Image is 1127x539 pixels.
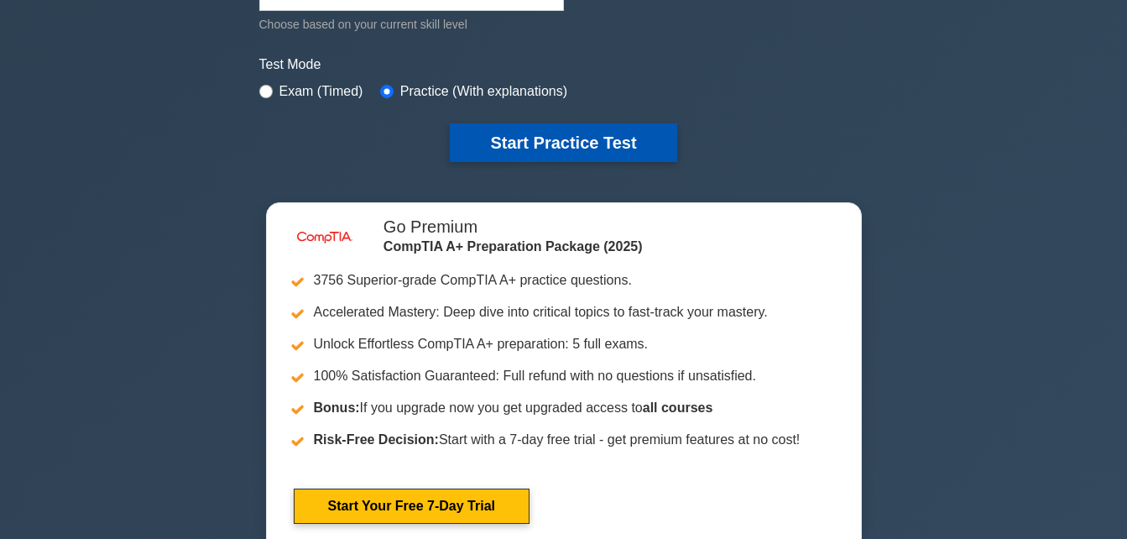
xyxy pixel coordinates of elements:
div: Choose based on your current skill level [259,14,564,34]
label: Test Mode [259,55,869,75]
label: Exam (Timed) [279,81,363,102]
button: Start Practice Test [450,123,676,162]
label: Practice (With explanations) [400,81,567,102]
a: Start Your Free 7-Day Trial [294,489,530,524]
